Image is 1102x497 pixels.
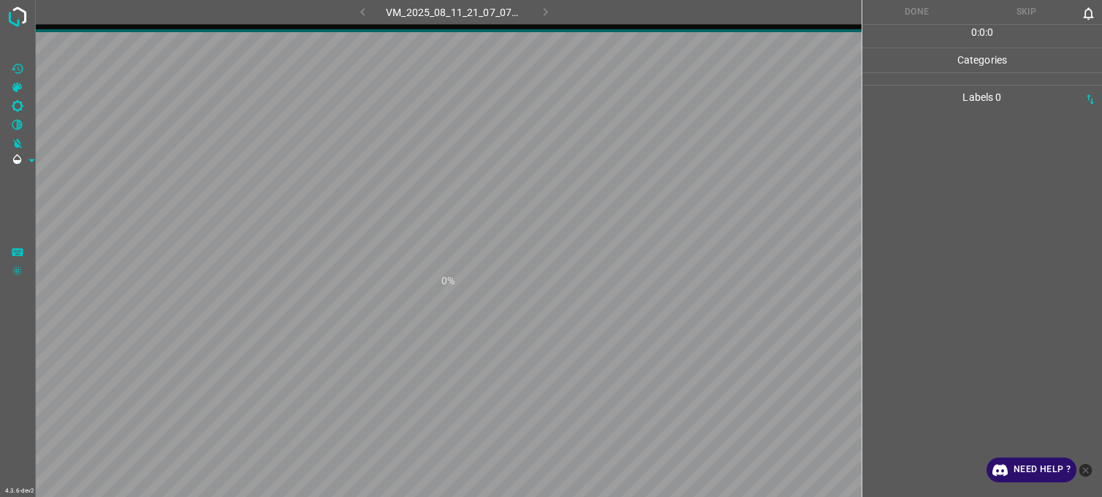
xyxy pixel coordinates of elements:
[987,458,1076,482] a: Need Help ?
[867,86,1098,110] p: Labels 0
[987,25,993,40] p: 0
[979,25,985,40] p: 0
[4,4,31,30] img: logo
[386,4,522,24] h6: VM_2025_08_11_21_07_07_029_03.gif
[971,25,977,40] p: 0
[1076,458,1095,482] button: close-help
[971,25,994,48] div: : :
[1,485,38,497] div: 4.3.6-dev2
[441,273,455,289] h1: 0%
[862,48,1102,72] p: Categories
